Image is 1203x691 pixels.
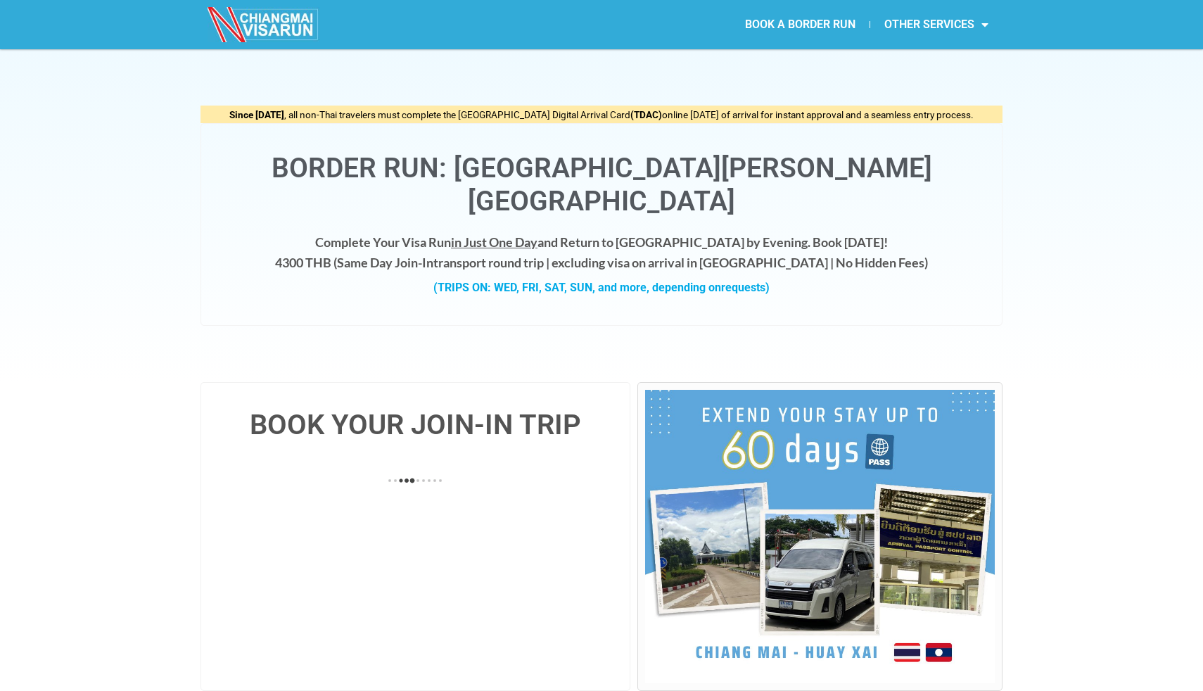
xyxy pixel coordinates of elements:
h4: Complete Your Visa Run and Return to [GEOGRAPHIC_DATA] by Evening. Book [DATE]! 4300 THB ( transp... [215,232,988,273]
strong: Since [DATE] [229,109,284,120]
a: OTHER SERVICES [870,8,1002,41]
span: requests) [721,281,770,294]
strong: (TRIPS ON: WED, FRI, SAT, SUN, and more, depending on [433,281,770,294]
strong: (TDAC) [630,109,662,120]
nav: Menu [601,8,1002,41]
span: , all non-Thai travelers must complete the [GEOGRAPHIC_DATA] Digital Arrival Card online [DATE] o... [229,109,974,120]
span: in Just One Day [451,234,537,250]
strong: Same Day Join-In [337,255,433,270]
a: BOOK A BORDER RUN [731,8,870,41]
h4: BOOK YOUR JOIN-IN TRIP [215,411,616,439]
h1: Border Run: [GEOGRAPHIC_DATA][PERSON_NAME][GEOGRAPHIC_DATA] [215,152,988,218]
